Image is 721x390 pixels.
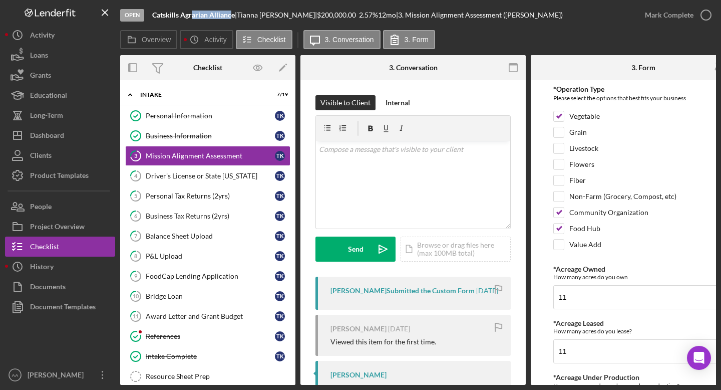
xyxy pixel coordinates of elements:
[569,159,594,169] label: Flowers
[359,11,378,19] div: 2.57 %
[5,277,115,297] button: Documents
[30,125,64,148] div: Dashboard
[30,197,52,219] div: People
[569,143,598,153] label: Livestock
[553,373,639,381] label: *Acreage Under Production
[125,166,290,186] a: 4Driver's License or State [US_STATE]TK
[386,95,410,110] div: Internal
[152,11,237,19] div: |
[320,95,371,110] div: Visible to Client
[30,165,89,188] div: Product Templates
[378,11,396,19] div: 12 mo
[30,85,67,108] div: Educational
[30,145,52,168] div: Clients
[30,105,63,128] div: Long-Term
[257,36,286,44] label: Checklist
[645,5,693,25] div: Mark Complete
[275,251,285,261] div: T K
[635,5,716,25] button: Mark Complete
[330,338,436,346] div: Viewed this item for the first time.
[569,224,600,234] label: Food Hub
[134,172,138,179] tspan: 4
[146,372,290,380] div: Resource Sheet Prep
[125,246,290,266] a: 8P&L UploadTK
[405,36,429,44] label: 3. Form
[5,65,115,85] button: Grants
[5,217,115,237] a: Project Overview
[553,319,604,327] label: *Acreage Leased
[125,366,290,386] a: Resource Sheet Prep
[142,36,171,44] label: Overview
[569,175,586,185] label: Fiber
[275,231,285,241] div: T K
[5,85,115,105] button: Educational
[569,111,600,121] label: Vegetable
[236,30,292,49] button: Checklist
[146,312,275,320] div: Award Letter and Grant Budget
[125,126,290,146] a: Business InformationTK
[30,217,85,239] div: Project Overview
[30,45,48,68] div: Loans
[134,213,138,219] tspan: 6
[275,331,285,341] div: T K
[275,191,285,201] div: T K
[180,30,233,49] button: Activity
[237,11,317,19] div: Tianna [PERSON_NAME] |
[275,291,285,301] div: T K
[5,125,115,145] button: Dashboard
[275,211,285,221] div: T K
[348,237,364,262] div: Send
[125,226,290,246] a: 7Balance Sheet UploadTK
[146,132,275,140] div: Business Information
[317,11,359,19] div: $200,000.00
[275,171,285,181] div: T K
[146,192,275,200] div: Personal Tax Returns (2yrs)
[275,351,285,361] div: T K
[5,257,115,277] a: History
[146,152,275,160] div: Mission Alignment Assessment
[146,232,275,240] div: Balance Sheet Upload
[330,325,387,333] div: [PERSON_NAME]
[5,25,115,45] button: Activity
[5,45,115,65] a: Loans
[125,106,290,126] a: Personal InformationTK
[125,306,290,326] a: 11Award Letter and Grant BudgetTK
[125,326,290,346] a: ReferencesTK
[569,127,587,137] label: Grain
[204,36,226,44] label: Activity
[303,30,381,49] button: 3. Conversation
[120,30,177,49] button: Overview
[30,297,96,319] div: Document Templates
[330,371,387,379] div: [PERSON_NAME]
[12,372,19,378] text: AA
[5,165,115,185] button: Product Templates
[275,131,285,141] div: T K
[381,95,415,110] button: Internal
[134,273,138,279] tspan: 9
[30,277,66,299] div: Documents
[134,192,137,199] tspan: 5
[146,212,275,220] div: Business Tax Returns (2yrs)
[553,265,605,273] label: *Acreage Owned
[275,151,285,161] div: T K
[5,197,115,217] button: People
[687,346,711,370] div: Open Intercom Messenger
[330,287,475,295] div: [PERSON_NAME] Submitted the Custom Form
[5,237,115,257] a: Checklist
[5,297,115,317] button: Document Templates
[193,64,222,72] div: Checklist
[146,332,275,340] div: References
[125,146,290,166] a: 3Mission Alignment AssessmentTK
[275,111,285,121] div: T K
[125,186,290,206] a: 5Personal Tax Returns (2yrs)TK
[5,105,115,125] button: Long-Term
[30,257,54,279] div: History
[146,172,275,180] div: Driver's License or State [US_STATE]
